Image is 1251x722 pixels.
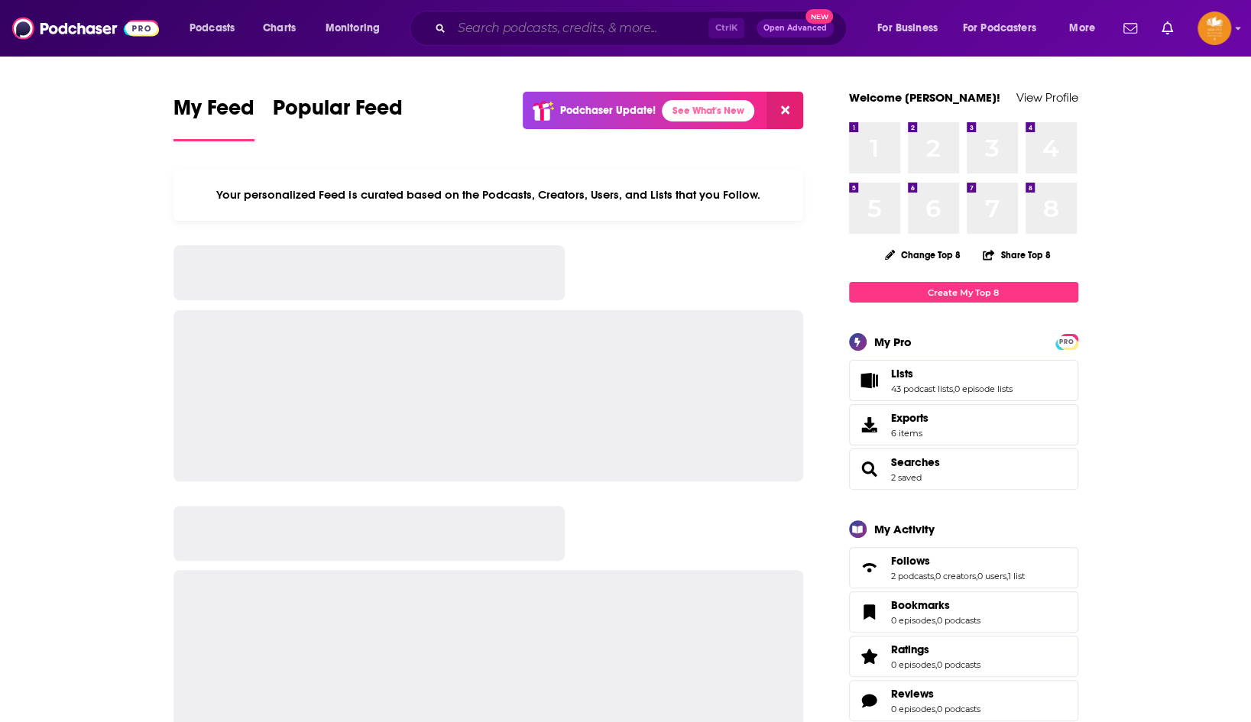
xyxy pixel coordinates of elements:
span: Lists [891,367,913,380]
button: open menu [315,16,400,40]
span: Logged in as ShreveWilliams [1198,11,1231,45]
button: Change Top 8 [876,245,971,264]
span: Searches [849,448,1078,490]
span: , [934,571,935,581]
a: Reviews [854,690,885,711]
span: 6 items [891,428,929,439]
button: open menu [953,16,1058,40]
a: Searches [891,455,940,469]
a: 1 list [1008,571,1025,581]
a: View Profile [1016,90,1078,105]
span: Popular Feed [273,95,403,130]
a: 2 saved [891,472,922,483]
button: open menu [867,16,957,40]
button: open menu [179,16,254,40]
span: New [805,9,833,24]
div: My Activity [874,522,935,536]
a: See What's New [662,100,754,121]
img: User Profile [1198,11,1231,45]
span: Exports [891,411,929,425]
a: 0 episode lists [954,384,1013,394]
a: 2 podcasts [891,571,934,581]
span: Reviews [849,680,1078,721]
a: Bookmarks [854,601,885,623]
a: Reviews [891,687,980,701]
a: 0 podcasts [937,704,980,714]
span: Bookmarks [891,598,950,612]
a: 0 episodes [891,704,935,714]
span: Follows [849,547,1078,588]
span: Exports [854,414,885,435]
button: open menu [1058,16,1114,40]
a: 0 users [977,571,1006,581]
span: Charts [263,18,296,39]
span: Ratings [891,643,929,656]
span: Open Advanced [763,24,827,32]
button: Share Top 8 [982,240,1051,270]
a: Ratings [854,646,885,667]
p: Podchaser Update! [560,104,656,117]
input: Search podcasts, credits, & more... [452,16,708,40]
a: PRO [1058,335,1076,347]
div: Search podcasts, credits, & more... [424,11,861,46]
span: For Business [877,18,938,39]
a: 0 episodes [891,615,935,626]
a: 0 episodes [891,659,935,670]
a: My Feed [173,95,254,141]
span: , [935,659,937,670]
span: Reviews [891,687,934,701]
span: Follows [891,554,930,568]
span: , [935,615,937,626]
a: Create My Top 8 [849,282,1078,303]
button: Open AdvancedNew [757,19,834,37]
a: Welcome [PERSON_NAME]! [849,90,1000,105]
a: Exports [849,404,1078,445]
div: Your personalized Feed is curated based on the Podcasts, Creators, Users, and Lists that you Follow. [173,169,804,221]
span: Ratings [849,636,1078,677]
a: Ratings [891,643,980,656]
span: , [976,571,977,581]
a: 43 podcast lists [891,384,953,394]
div: My Pro [874,335,912,349]
a: Show notifications dropdown [1155,15,1179,41]
span: Bookmarks [849,591,1078,633]
span: PRO [1058,336,1076,348]
a: Popular Feed [273,95,403,141]
a: Searches [854,458,885,480]
a: Follows [891,554,1025,568]
span: Podcasts [190,18,235,39]
span: My Feed [173,95,254,130]
img: Podchaser - Follow, Share and Rate Podcasts [12,14,159,43]
a: 0 creators [935,571,976,581]
a: Bookmarks [891,598,980,612]
span: , [953,384,954,394]
a: Lists [891,367,1013,380]
span: More [1069,18,1095,39]
span: For Podcasters [963,18,1036,39]
span: Ctrl K [708,18,744,38]
button: Show profile menu [1198,11,1231,45]
span: Monitoring [326,18,380,39]
a: Follows [854,557,885,578]
a: Lists [854,370,885,391]
a: Show notifications dropdown [1117,15,1143,41]
span: , [935,704,937,714]
a: 0 podcasts [937,615,980,626]
a: Charts [253,16,305,40]
span: Lists [849,360,1078,401]
a: 0 podcasts [937,659,980,670]
span: , [1006,571,1008,581]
